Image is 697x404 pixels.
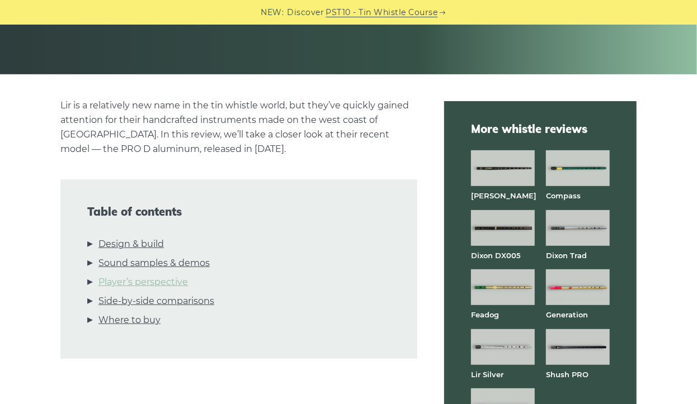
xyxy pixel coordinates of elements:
span: Table of contents [87,205,390,218]
a: Sound samples & demos [98,256,210,270]
a: Dixon Trad [546,251,587,260]
span: NEW: [261,6,284,19]
span: More whistle reviews [471,121,610,137]
a: Feadog [471,310,499,319]
a: Dixon DX005 [471,251,521,260]
span: Discover [288,6,324,19]
a: Side-by-side comparisons [98,294,214,308]
a: [PERSON_NAME] [471,191,536,200]
a: Where to buy [98,313,161,327]
a: Lir Silver [471,370,503,379]
img: Feadog brass tin whistle full front view [471,269,535,305]
a: Compass [546,191,581,200]
a: Shush PRO [546,370,588,379]
a: Design & build [98,237,164,251]
p: Lir is a relatively new name in the tin whistle world, but they’ve quickly gained attention for t... [60,98,417,156]
a: Player’s perspective [98,275,188,289]
img: Dixon DX005 tin whistle full front view [471,210,535,246]
img: Shuh PRO tin whistle full front view [546,329,610,365]
img: Lir Silver tin whistle full front view [471,329,535,365]
a: PST10 - Tin Whistle Course [326,6,438,19]
img: Generation brass tin whistle full front view [546,269,610,305]
a: Generation [546,310,588,319]
img: Dixon Trad tin whistle full front view [546,210,610,246]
